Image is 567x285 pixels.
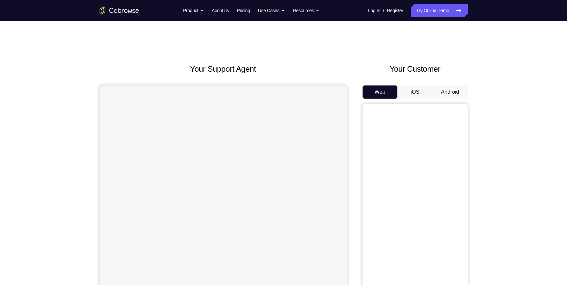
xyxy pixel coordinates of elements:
a: Pricing [237,4,250,17]
button: iOS [397,85,433,99]
h2: Your Support Agent [100,63,347,75]
a: Register [387,4,403,17]
button: Resources [293,4,319,17]
h2: Your Customer [363,63,468,75]
a: Go to the home page [100,7,139,14]
button: Web [363,85,398,99]
span: / [383,7,384,14]
button: Android [433,85,468,99]
a: Try Online Demo [411,4,467,17]
button: Product [183,4,204,17]
a: About us [212,4,229,17]
button: Use Cases [258,4,285,17]
a: Log In [368,4,380,17]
